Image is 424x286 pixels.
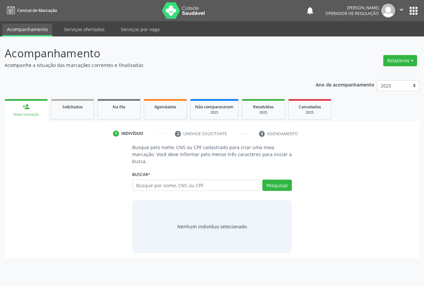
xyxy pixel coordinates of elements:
a: Acompanhamento [2,24,52,36]
button:  [395,4,408,18]
button: apps [408,5,419,17]
button: notifications [305,6,315,15]
p: Acompanhamento [5,45,295,62]
button: Relatórios [383,55,417,66]
div: Nova marcação [9,112,43,117]
span: Cancelados [299,104,321,110]
span: Central de Marcação [17,8,57,13]
a: Serviços por vaga [116,24,164,35]
img: img [381,4,395,18]
span: Agendados [154,104,176,110]
span: Na fila [113,104,125,110]
div: person_add [23,103,30,110]
div: 1 [113,131,119,137]
input: Busque por nome, CNS ou CPF [132,180,260,191]
span: Resolvidos [253,104,274,110]
div: Indivíduo [121,131,143,137]
div: 2025 [247,110,280,115]
div: 2025 [195,110,234,115]
button: Pesquisar [262,180,292,191]
label: Buscar [132,169,150,180]
p: Ano de acompanhamento [316,80,374,88]
p: Acompanhe a situação das marcações correntes e finalizadas [5,62,295,69]
span: Operador de regulação [325,11,379,16]
a: Central de Marcação [5,5,57,16]
span: Não compareceram [195,104,234,110]
div: 2025 [293,110,326,115]
div: [PERSON_NAME] [325,5,379,11]
p: Busque pelo nome, CNS ou CPF cadastrado para criar uma nova marcação. Você deve informar pelo men... [132,144,292,165]
i:  [398,6,405,13]
span: Solicitados [62,104,83,110]
div: Nenhum indivíduo selecionado [177,223,247,230]
a: Serviços ofertados [59,24,109,35]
